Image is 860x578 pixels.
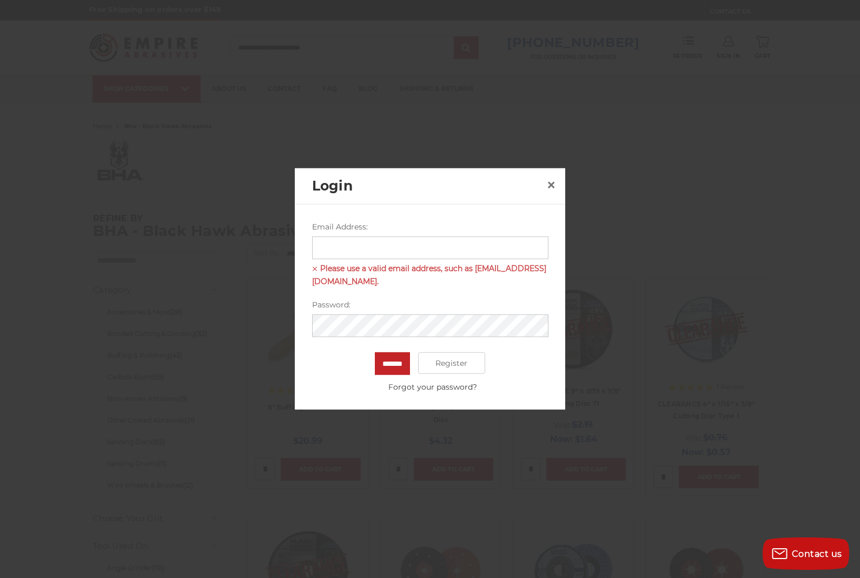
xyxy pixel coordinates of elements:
a: Close [543,176,560,193]
label: Email Address: [312,221,548,233]
a: Register [418,352,486,374]
button: Contact us [763,537,849,570]
span: Contact us [792,549,842,559]
span: Please use a valid email address, such as [EMAIL_ADDRESS][DOMAIN_NAME]. [312,262,548,288]
label: Password: [312,299,548,311]
h2: Login [312,176,543,196]
span: × [546,174,556,195]
a: Forgot your password? [317,382,548,393]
